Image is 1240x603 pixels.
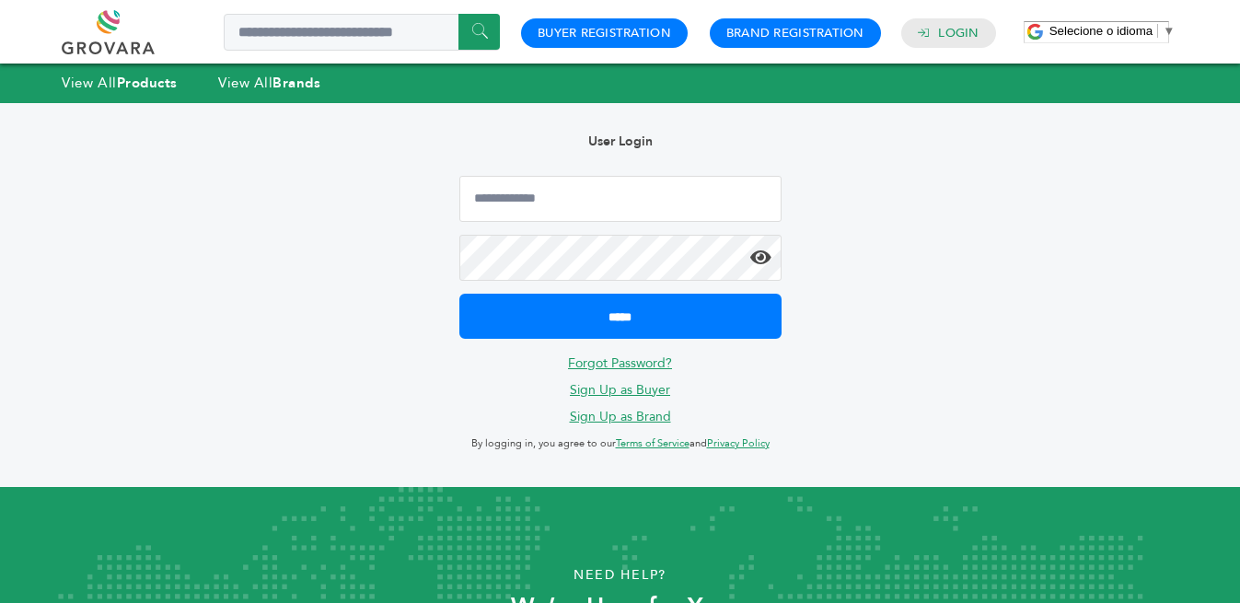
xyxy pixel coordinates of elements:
span: ▼ [1163,24,1175,38]
a: Buyer Registration [538,25,671,41]
a: Selecione o idioma​ [1049,24,1176,38]
a: Forgot Password? [568,354,672,372]
input: Search a product or brand... [224,14,500,51]
a: Sign Up as Buyer [570,381,670,399]
a: View AllProducts [62,74,178,92]
p: Need Help? [62,562,1177,589]
p: By logging in, you agree to our and [459,433,782,455]
a: Privacy Policy [707,436,770,450]
a: Brand Registration [726,25,864,41]
strong: Products [117,74,178,92]
a: Sign Up as Brand [570,408,671,425]
input: Password [459,235,782,281]
b: User Login [588,133,653,150]
a: Login [938,25,979,41]
span: Selecione o idioma [1049,24,1153,38]
a: View AllBrands [218,74,321,92]
a: Terms of Service [616,436,690,450]
span: ​ [1157,24,1158,38]
input: Email Address [459,176,782,222]
strong: Brands [272,74,320,92]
